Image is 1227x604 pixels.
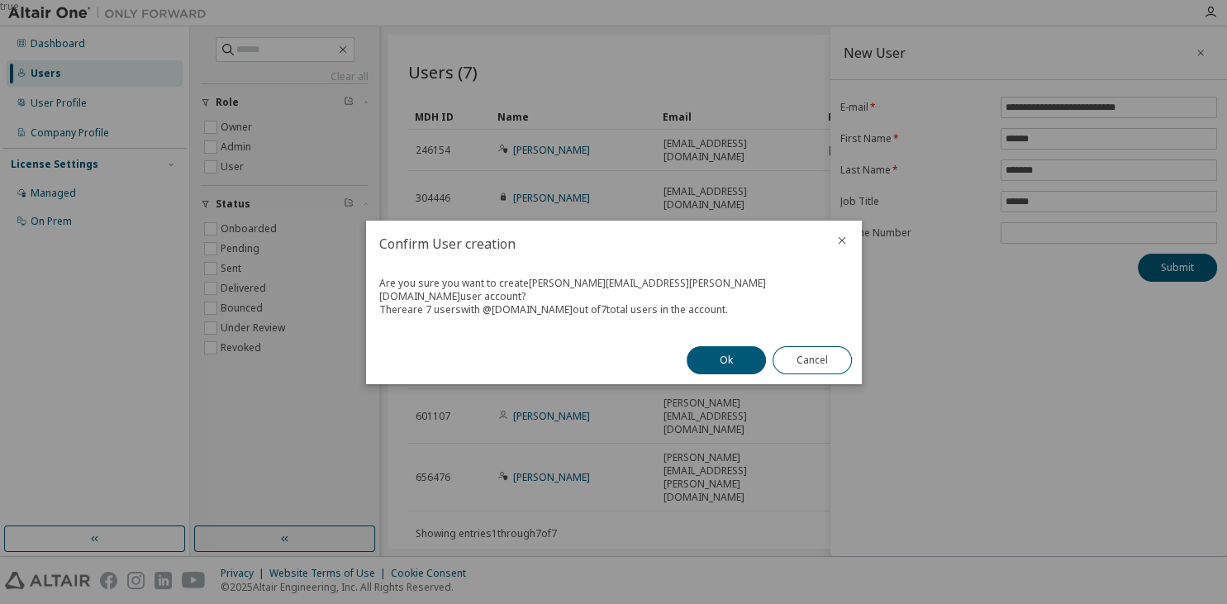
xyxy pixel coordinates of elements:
[379,277,849,303] div: Are you sure you want to create [PERSON_NAME][EMAIL_ADDRESS][PERSON_NAME][DOMAIN_NAME] user account?
[773,346,852,374] button: Cancel
[687,346,766,374] button: Ok
[379,303,849,316] div: There are 7 users with @ [DOMAIN_NAME] out of 7 total users in the account.
[366,221,822,267] h2: Confirm User creation
[835,234,849,247] button: close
